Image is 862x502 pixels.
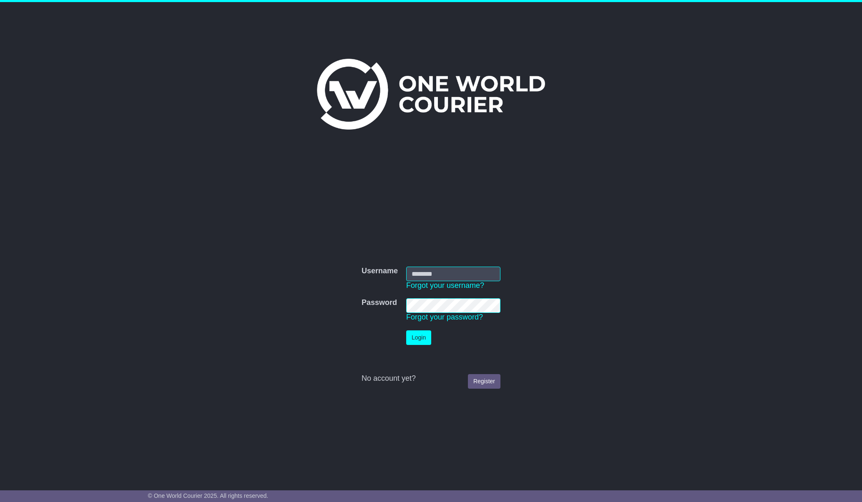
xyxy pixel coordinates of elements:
[317,59,545,130] img: One World
[406,330,431,345] button: Login
[468,374,500,389] a: Register
[406,313,483,321] a: Forgot your password?
[406,281,484,290] a: Forgot your username?
[362,298,397,307] label: Password
[362,374,500,383] div: No account yet?
[148,492,269,499] span: © One World Courier 2025. All rights reserved.
[362,267,398,276] label: Username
